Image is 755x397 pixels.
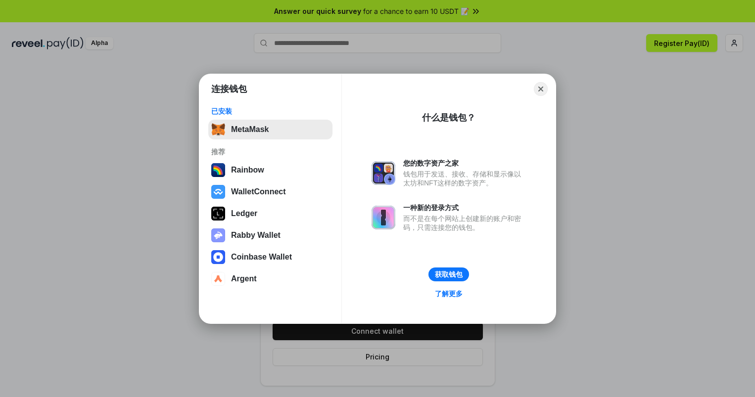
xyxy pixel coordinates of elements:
img: svg+xml,%3Csvg%20xmlns%3D%22http%3A%2F%2Fwww.w3.org%2F2000%2Fsvg%22%20fill%3D%22none%22%20viewBox... [372,161,395,185]
div: Coinbase Wallet [231,253,292,262]
button: WalletConnect [208,182,332,202]
button: Rainbow [208,160,332,180]
img: svg+xml,%3Csvg%20xmlns%3D%22http%3A%2F%2Fwww.w3.org%2F2000%2Fsvg%22%20fill%3D%22none%22%20viewBox... [211,228,225,242]
div: Rainbow [231,166,264,175]
img: svg+xml,%3Csvg%20xmlns%3D%22http%3A%2F%2Fwww.w3.org%2F2000%2Fsvg%22%20width%3D%2228%22%20height%3... [211,207,225,221]
img: svg+xml,%3Csvg%20xmlns%3D%22http%3A%2F%2Fwww.w3.org%2F2000%2Fsvg%22%20fill%3D%22none%22%20viewBox... [372,206,395,229]
button: Argent [208,269,332,289]
div: 钱包用于发送、接收、存储和显示像以太坊和NFT这样的数字资产。 [403,170,526,187]
div: MetaMask [231,125,269,134]
div: 您的数字资产之家 [403,159,526,168]
div: 一种新的登录方式 [403,203,526,212]
button: MetaMask [208,120,332,139]
div: 了解更多 [435,289,463,298]
div: 已安装 [211,107,330,116]
div: Ledger [231,209,257,218]
h1: 连接钱包 [211,83,247,95]
div: 获取钱包 [435,270,463,279]
div: 而不是在每个网站上创建新的账户和密码，只需连接您的钱包。 [403,214,526,232]
button: Coinbase Wallet [208,247,332,267]
button: 获取钱包 [428,267,469,281]
div: Rabby Wallet [231,231,281,240]
button: Ledger [208,204,332,223]
img: svg+xml,%3Csvg%20width%3D%22120%22%20height%3D%22120%22%20viewBox%3D%220%200%20120%20120%22%20fil... [211,163,225,177]
div: 推荐 [211,147,330,156]
div: WalletConnect [231,187,286,196]
img: svg+xml,%3Csvg%20width%3D%2228%22%20height%3D%2228%22%20viewBox%3D%220%200%2028%2028%22%20fill%3D... [211,250,225,264]
a: 了解更多 [429,287,469,300]
div: Argent [231,274,257,283]
button: Rabby Wallet [208,225,332,245]
img: svg+xml,%3Csvg%20width%3D%2228%22%20height%3D%2228%22%20viewBox%3D%220%200%2028%2028%22%20fill%3D... [211,185,225,199]
div: 什么是钱包？ [422,112,475,124]
img: svg+xml,%3Csvg%20width%3D%2228%22%20height%3D%2228%22%20viewBox%3D%220%200%2028%2028%22%20fill%3D... [211,272,225,286]
button: Close [534,82,548,96]
img: svg+xml,%3Csvg%20fill%3D%22none%22%20height%3D%2233%22%20viewBox%3D%220%200%2035%2033%22%20width%... [211,123,225,136]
